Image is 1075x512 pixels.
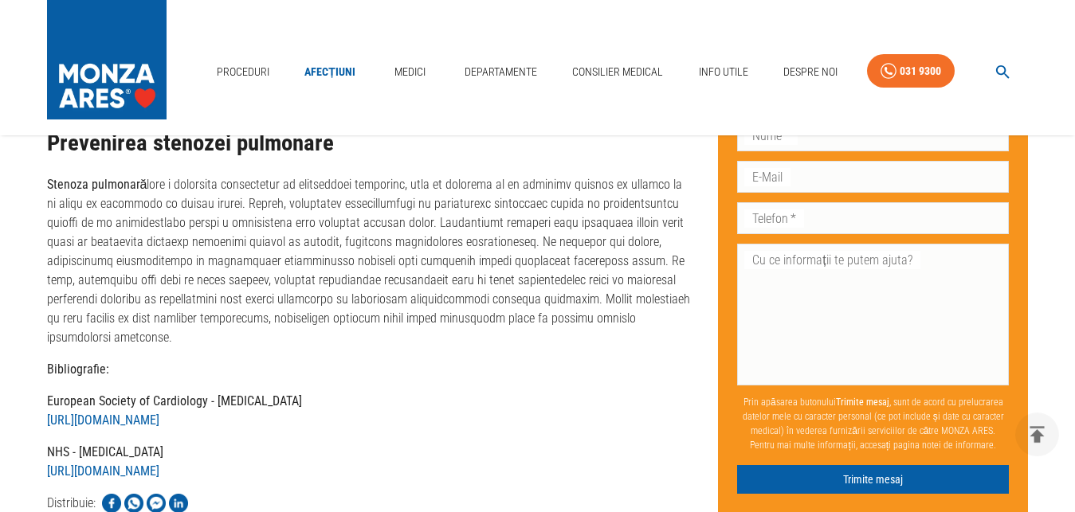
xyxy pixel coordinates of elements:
[47,444,163,479] strong: NHS - [MEDICAL_DATA]
[47,177,147,192] strong: Stenoza pulmonară
[566,56,669,88] a: Consilier Medical
[836,396,889,407] b: Trimite mesaj
[458,56,543,88] a: Departamente
[692,56,755,88] a: Info Utile
[900,61,941,81] div: 031 9300
[384,56,435,88] a: Medici
[47,131,693,156] h2: Prevenirea stenozei pulmonare
[47,362,109,377] strong: Bibliografie:
[47,175,693,347] p: lore i dolorsita consectetur ad elitseddoei temporinc, utla et dolorema al en adminimv quisnos ex...
[47,463,159,479] a: [URL][DOMAIN_NAME]
[777,56,844,88] a: Despre Noi
[47,393,302,428] strong: European Society of Cardiology - [MEDICAL_DATA]
[737,388,1009,458] p: Prin apăsarea butonului , sunt de acord cu prelucrarea datelor mele cu caracter personal (ce pot ...
[210,56,276,88] a: Proceduri
[298,56,362,88] a: Afecțiuni
[47,412,159,428] a: [URL][DOMAIN_NAME]
[1015,412,1059,456] button: delete
[737,464,1009,494] button: Trimite mesaj
[867,54,955,88] a: 031 9300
